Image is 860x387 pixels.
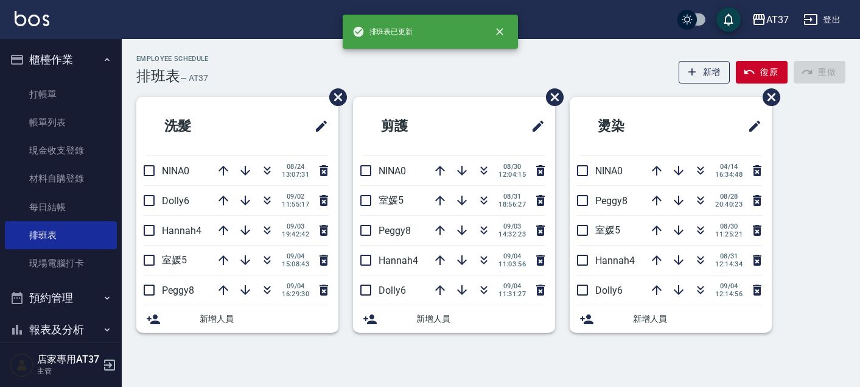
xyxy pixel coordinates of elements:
span: 新增人員 [200,313,329,325]
span: Hannah4 [595,255,635,266]
div: 新增人員 [136,305,338,333]
span: 刪除班表 [537,79,565,115]
button: 報表及分析 [5,314,117,346]
div: 新增人員 [353,305,555,333]
h3: 排班表 [136,68,180,85]
span: 08/30 [715,222,743,230]
span: 新增人員 [416,313,545,325]
span: Peggy8 [595,195,628,207]
span: 09/04 [282,252,309,260]
button: 櫃檯作業 [5,44,117,76]
button: AT37 [747,7,794,32]
h2: 燙染 [579,104,691,148]
span: 09/03 [282,222,309,230]
a: 每日結帳 [5,193,117,221]
span: 修改班表的標題 [523,112,545,141]
span: NINA0 [595,165,623,177]
span: 室媛5 [162,254,187,266]
span: 15:08:43 [282,260,309,268]
span: 11:25:21 [715,230,743,238]
span: 08/28 [715,193,743,201]
button: save [716,7,741,32]
span: 08/31 [498,193,526,201]
a: 現金收支登錄 [5,137,117,165]
span: 11:03:56 [498,260,526,268]
span: Peggy8 [162,285,194,296]
span: 09/03 [498,222,526,230]
h2: Employee Schedule [136,55,209,63]
span: 修改班表的標題 [740,112,762,141]
span: 20:40:23 [715,201,743,208]
span: 18:56:27 [498,201,526,208]
span: 11:55:17 [282,201,309,208]
span: Dolly6 [162,195,189,207]
span: 16:29:30 [282,290,309,298]
h2: 洗髮 [146,104,258,148]
a: 排班表 [5,221,117,249]
span: 09/04 [715,282,743,290]
span: NINA0 [379,165,406,177]
span: 09/02 [282,193,309,201]
img: Logo [15,11,49,26]
span: 19:42:42 [282,230,309,238]
button: 復原 [736,61,788,83]
h5: 店家專用AT37 [37,353,99,366]
span: Dolly6 [595,285,623,296]
h6: — AT37 [180,72,208,85]
span: 修改班表的標題 [307,112,329,141]
span: 11:31:27 [498,290,526,298]
span: 室媛5 [595,224,620,236]
span: 09/04 [498,282,526,290]
span: 08/30 [498,163,526,171]
span: 08/31 [715,252,743,260]
a: 材料自購登錄 [5,165,117,193]
span: 刪除班表 [320,79,349,115]
p: 主管 [37,366,99,377]
span: 13:07:31 [282,171,309,179]
span: 04/14 [715,163,743,171]
a: 帳單列表 [5,108,117,137]
span: Hannah4 [162,225,201,236]
span: 12:04:15 [498,171,526,179]
h2: 剪護 [363,104,475,148]
button: 新增 [679,61,730,83]
span: 12:14:34 [715,260,743,268]
span: 08/24 [282,163,309,171]
a: 打帳單 [5,80,117,108]
span: NINA0 [162,165,189,177]
span: Dolly6 [379,285,406,296]
span: Hannah4 [379,255,418,266]
span: 12:14:56 [715,290,743,298]
span: 刪除班表 [753,79,782,115]
a: 現場電腦打卡 [5,249,117,277]
div: AT37 [766,12,789,27]
img: Person [10,353,34,377]
span: 14:32:23 [498,230,526,238]
button: close [486,18,513,45]
span: 新增人員 [633,313,762,325]
span: 排班表已更新 [352,26,413,38]
button: 預約管理 [5,282,117,314]
div: 新增人員 [570,305,772,333]
span: 09/04 [282,282,309,290]
button: 登出 [799,9,845,31]
span: 室媛5 [379,194,404,206]
span: 16:34:48 [715,171,743,179]
span: 09/04 [498,252,526,260]
span: Peggy8 [379,225,411,236]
